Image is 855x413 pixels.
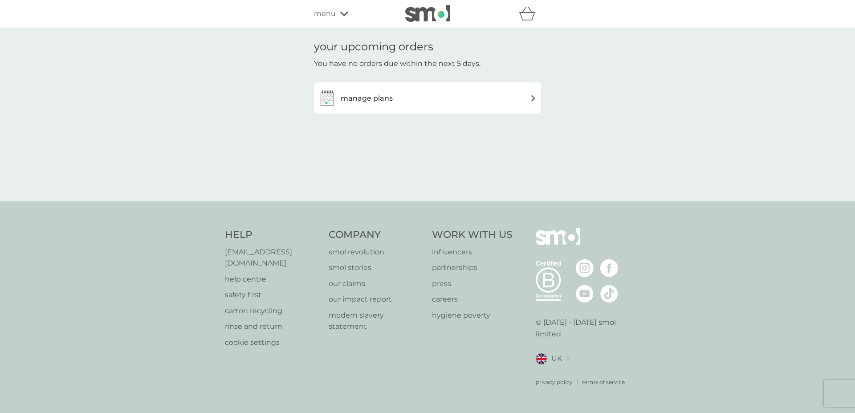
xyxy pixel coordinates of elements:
h1: your upcoming orders [314,41,433,53]
img: arrow right [530,95,537,102]
img: UK flag [536,353,547,364]
img: smol [536,228,580,258]
a: smol stories [329,262,423,274]
a: modern slavery statement [329,310,423,332]
a: hygiene poverty [432,310,513,321]
a: carton recycling [225,305,320,317]
h4: Company [329,228,423,242]
a: influencers [432,246,513,258]
a: safety first [225,289,320,301]
p: You have no orders due within the next 5 days. [314,58,480,70]
img: visit the smol Facebook page [600,259,618,277]
a: partnerships [432,262,513,274]
img: select a new location [566,356,569,361]
h4: Help [225,228,320,242]
a: smol revolution [329,246,423,258]
img: visit the smol Tiktok page [600,285,618,303]
span: UK [551,353,562,364]
a: privacy policy [536,378,573,386]
p: © [DATE] - [DATE] smol limited [536,317,631,339]
img: visit the smol Instagram page [576,259,594,277]
a: our claims [329,278,423,290]
a: terms of service [582,378,625,386]
h3: manage plans [341,93,393,104]
a: cookie settings [225,337,320,348]
a: our impact report [329,294,423,305]
a: press [432,278,513,290]
img: visit the smol Youtube page [576,285,594,303]
a: help centre [225,274,320,285]
a: careers [432,294,513,305]
div: basket [519,5,541,23]
span: menu [314,8,336,20]
img: smol [405,5,450,22]
h4: Work With Us [432,228,513,242]
a: [EMAIL_ADDRESS][DOMAIN_NAME] [225,246,320,269]
a: rinse and return [225,321,320,332]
